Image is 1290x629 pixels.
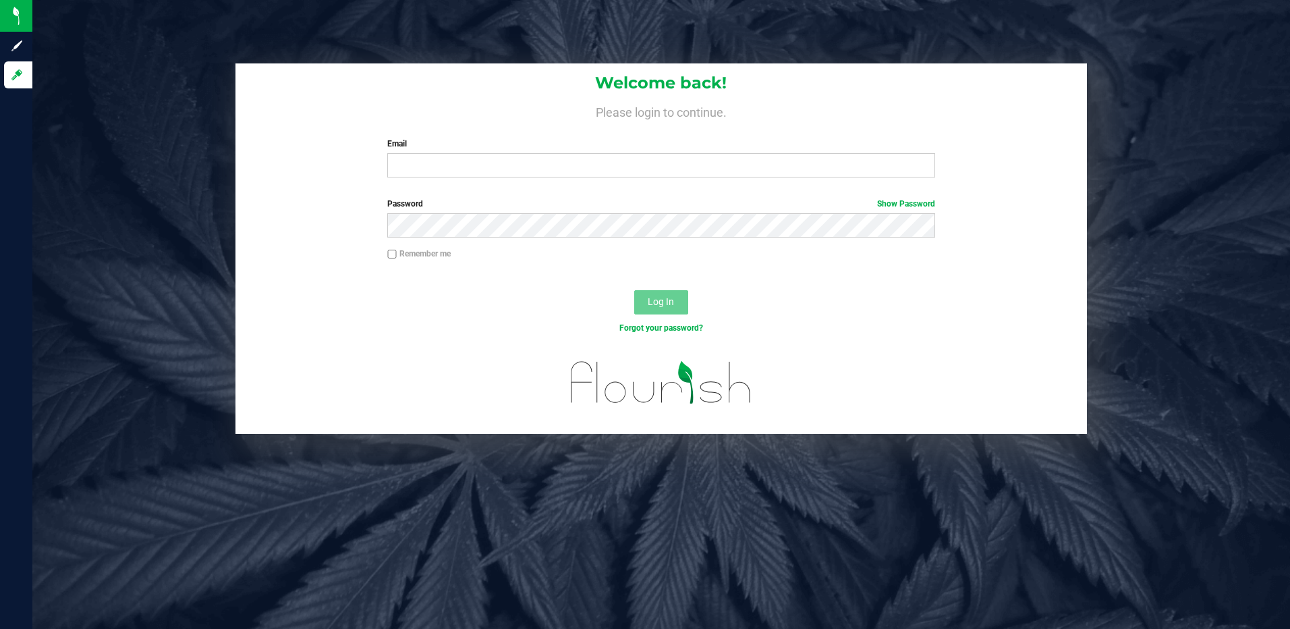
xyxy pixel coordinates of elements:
[634,290,688,314] button: Log In
[619,323,703,333] a: Forgot your password?
[235,103,1088,119] h4: Please login to continue.
[235,74,1088,92] h1: Welcome back!
[648,296,674,307] span: Log In
[387,138,935,150] label: Email
[877,199,935,209] a: Show Password
[387,250,397,259] input: Remember me
[387,199,423,209] span: Password
[10,68,24,82] inline-svg: Log in
[10,39,24,53] inline-svg: Sign up
[555,348,768,417] img: flourish_logo.svg
[387,248,451,260] label: Remember me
